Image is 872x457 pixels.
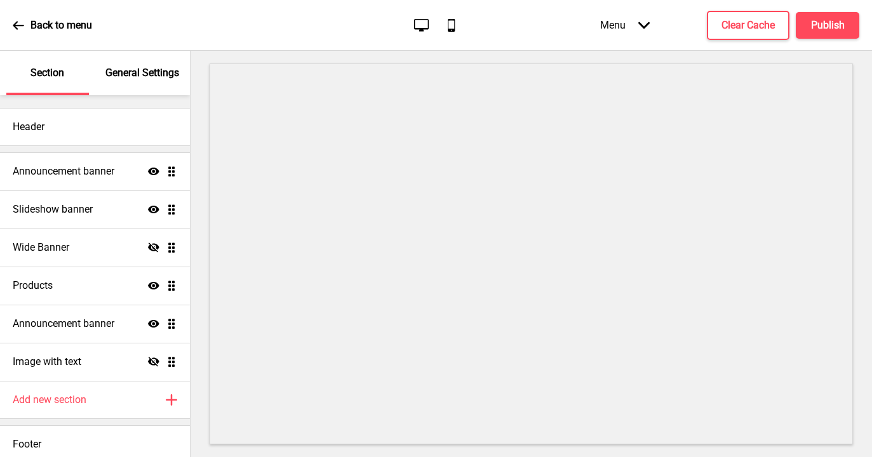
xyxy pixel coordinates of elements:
[13,279,53,293] h4: Products
[13,8,92,43] a: Back to menu
[13,241,69,255] h4: Wide Banner
[587,6,662,44] div: Menu
[13,437,41,451] h4: Footer
[707,11,789,40] button: Clear Cache
[13,120,44,134] h4: Header
[105,66,179,80] p: General Settings
[13,164,114,178] h4: Announcement banner
[811,18,845,32] h4: Publish
[796,12,859,39] button: Publish
[13,393,86,407] h4: Add new section
[13,202,93,216] h4: Slideshow banner
[13,355,81,369] h4: Image with text
[721,18,775,32] h4: Clear Cache
[30,18,92,32] p: Back to menu
[13,317,114,331] h4: Announcement banner
[30,66,64,80] p: Section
